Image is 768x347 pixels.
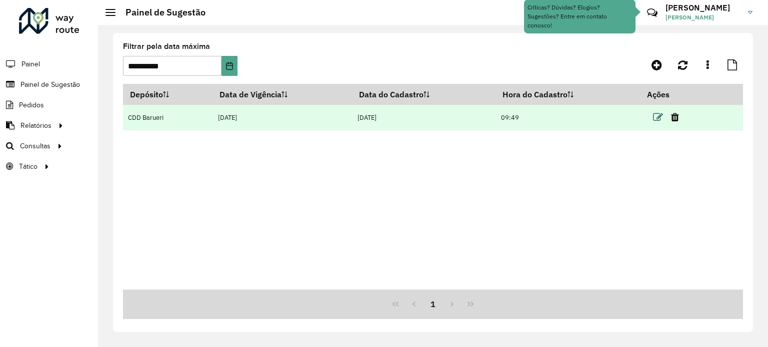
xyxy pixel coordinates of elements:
button: Choose Date [221,56,237,76]
label: Filtrar pela data máxima [123,40,210,52]
button: 1 [423,295,442,314]
a: Editar [653,110,663,124]
h2: Painel de Sugestão [115,7,205,18]
th: Hora do Cadastro [496,84,640,105]
span: Painel [21,59,40,69]
span: Relatórios [20,120,51,131]
th: Depósito [123,84,213,105]
span: Tático [19,161,37,172]
span: Consultas [20,141,50,151]
a: Excluir [671,110,679,124]
td: 09:49 [496,105,640,130]
th: Data do Cadastro [352,84,495,105]
th: Data de Vigência [213,84,352,105]
span: Painel de Sugestão [20,79,80,90]
td: [DATE] [352,105,495,130]
span: [PERSON_NAME] [665,13,740,22]
span: Pedidos [19,100,44,110]
td: [DATE] [213,105,352,130]
a: Contato Rápido [641,2,663,23]
td: CDD Barueri [123,105,213,130]
th: Ações [640,84,700,105]
h3: [PERSON_NAME] [665,3,740,12]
